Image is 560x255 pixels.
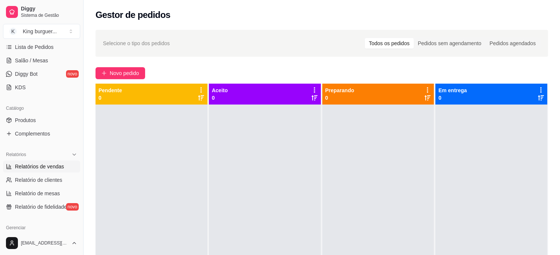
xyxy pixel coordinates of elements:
span: Diggy Bot [15,70,38,78]
a: Complementos [3,128,80,140]
p: 0 [212,94,228,102]
p: Aceito [212,87,228,94]
a: Diggy Botnovo [3,68,80,80]
span: Sistema de Gestão [21,12,77,18]
div: King burguer ... [23,28,57,35]
a: Relatório de fidelidadenovo [3,201,80,213]
span: Novo pedido [110,69,139,77]
p: 0 [325,94,354,102]
p: Em entrega [438,87,467,94]
span: [EMAIL_ADDRESS][DOMAIN_NAME] [21,240,68,246]
span: Complementos [15,130,50,137]
span: Diggy [21,6,77,12]
div: Todos os pedidos [365,38,414,49]
div: Gerenciar [3,222,80,234]
span: Produtos [15,116,36,124]
span: Salão / Mesas [15,57,48,64]
span: Relatório de fidelidade [15,203,67,211]
button: Select a team [3,24,80,39]
a: DiggySistema de Gestão [3,3,80,21]
div: Pedidos sem agendamento [414,38,485,49]
span: Relatório de clientes [15,176,62,184]
span: Selecione o tipo dos pedidos [103,39,170,47]
a: Lista de Pedidos [3,41,80,53]
button: [EMAIL_ADDRESS][DOMAIN_NAME] [3,234,80,252]
a: Relatório de clientes [3,174,80,186]
span: K [9,28,17,35]
span: plus [101,71,107,76]
div: Pedidos agendados [485,38,540,49]
span: Relatórios de vendas [15,163,64,170]
span: Relatórios [6,152,26,158]
p: Pendente [98,87,122,94]
h2: Gestor de pedidos [96,9,170,21]
p: Preparando [325,87,354,94]
a: KDS [3,81,80,93]
p: 0 [438,94,467,102]
span: Relatório de mesas [15,190,60,197]
p: 0 [98,94,122,102]
a: Relatórios de vendas [3,161,80,172]
a: Relatório de mesas [3,187,80,199]
div: Catálogo [3,102,80,114]
span: KDS [15,84,26,91]
a: Salão / Mesas [3,55,80,66]
a: Produtos [3,114,80,126]
span: Lista de Pedidos [15,43,54,51]
button: Novo pedido [96,67,145,79]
